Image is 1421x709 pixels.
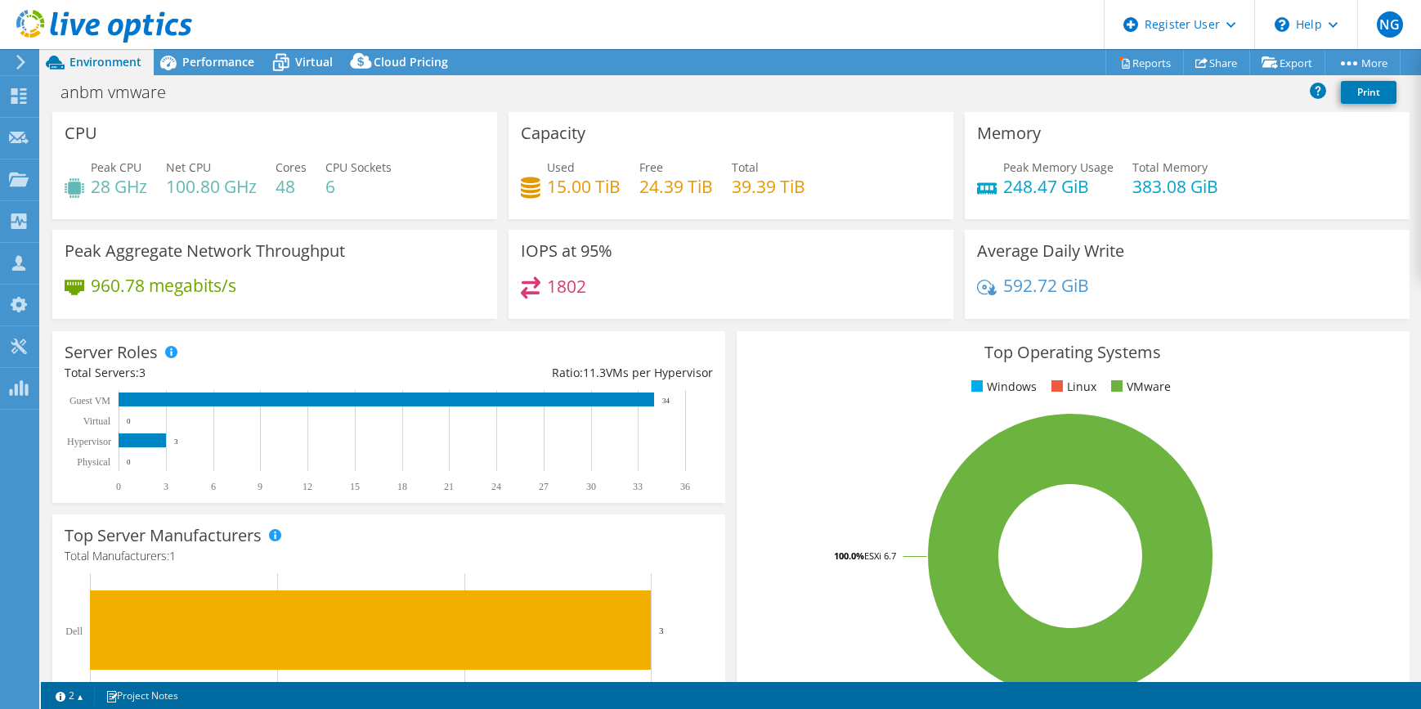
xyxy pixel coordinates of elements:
[1107,378,1171,396] li: VMware
[639,177,713,195] h4: 24.39 TiB
[586,481,596,492] text: 30
[491,481,501,492] text: 24
[639,159,663,175] span: Free
[65,343,158,361] h3: Server Roles
[662,397,670,405] text: 34
[521,242,612,260] h3: IOPS at 95%
[211,481,216,492] text: 6
[303,481,312,492] text: 12
[1183,50,1250,75] a: Share
[127,458,131,466] text: 0
[1275,17,1289,32] svg: \n
[732,159,759,175] span: Total
[276,177,307,195] h4: 48
[547,159,575,175] span: Used
[174,438,178,446] text: 3
[69,395,110,406] text: Guest VM
[91,177,147,195] h4: 28 GHz
[91,159,141,175] span: Peak CPU
[749,343,1397,361] h3: Top Operating Systems
[169,548,176,563] span: 1
[83,415,111,427] text: Virtual
[91,276,236,294] h4: 960.78 megabits/s
[65,626,83,637] text: Dell
[325,159,392,175] span: CPU Sockets
[182,54,254,70] span: Performance
[139,365,146,380] span: 3
[65,242,345,260] h3: Peak Aggregate Network Throughput
[397,481,407,492] text: 18
[65,527,262,545] h3: Top Server Manufacturers
[444,481,454,492] text: 21
[69,54,141,70] span: Environment
[166,177,257,195] h4: 100.80 GHz
[65,547,713,565] h4: Total Manufacturers:
[864,550,896,562] tspan: ESXi 6.7
[583,365,606,380] span: 11.3
[977,124,1041,142] h3: Memory
[977,242,1124,260] h3: Average Daily Write
[53,83,191,101] h1: anbm vmware
[65,124,97,142] h3: CPU
[67,436,111,447] text: Hypervisor
[521,124,585,142] h3: Capacity
[1249,50,1325,75] a: Export
[388,364,712,382] div: Ratio: VMs per Hypervisor
[44,685,95,706] a: 2
[94,685,190,706] a: Project Notes
[164,481,168,492] text: 3
[325,177,392,195] h4: 6
[166,159,211,175] span: Net CPU
[834,550,864,562] tspan: 100.0%
[633,481,643,492] text: 33
[1325,50,1401,75] a: More
[1003,276,1089,294] h4: 592.72 GiB
[77,456,110,468] text: Physical
[65,364,388,382] div: Total Servers:
[680,481,690,492] text: 36
[1132,177,1218,195] h4: 383.08 GiB
[1341,81,1396,104] a: Print
[539,481,549,492] text: 27
[127,417,131,425] text: 0
[659,626,664,635] text: 3
[1132,159,1208,175] span: Total Memory
[1003,177,1114,195] h4: 248.47 GiB
[732,177,805,195] h4: 39.39 TiB
[350,481,360,492] text: 15
[295,54,333,70] span: Virtual
[116,481,121,492] text: 0
[258,481,262,492] text: 9
[1047,378,1096,396] li: Linux
[967,378,1037,396] li: Windows
[1377,11,1403,38] span: NG
[276,159,307,175] span: Cores
[547,177,621,195] h4: 15.00 TiB
[547,277,586,295] h4: 1802
[1105,50,1184,75] a: Reports
[374,54,448,70] span: Cloud Pricing
[1003,159,1114,175] span: Peak Memory Usage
